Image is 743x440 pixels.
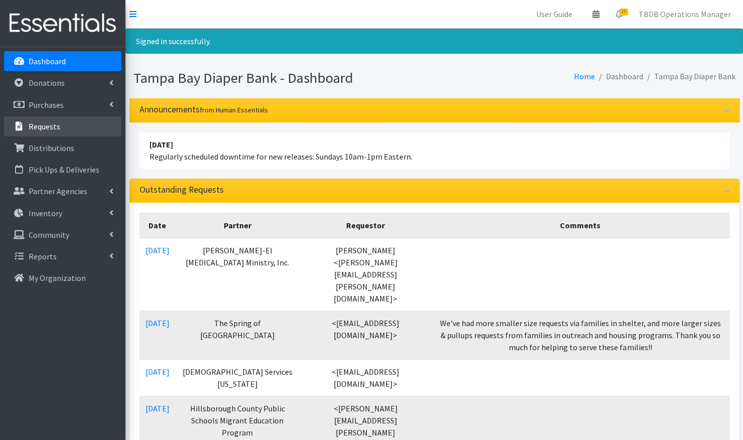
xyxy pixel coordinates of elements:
li: Dashboard [595,69,643,84]
li: Regularly scheduled downtime for new releases: Sundays 10am-1pm Eastern. [139,132,729,169]
a: Donations [4,73,121,93]
td: We've had more smaller size requests via families in shelter, and more larger sizes & pullups req... [431,311,729,359]
td: [DEMOGRAPHIC_DATA] Services [US_STATE] [176,359,300,396]
a: Dashboard [4,51,121,71]
p: Pick Ups & Deliveries [29,165,99,175]
a: Distributions [4,138,121,158]
p: Donations [29,78,65,88]
a: Inventory [4,203,121,223]
td: [PERSON_NAME] <[PERSON_NAME][EMAIL_ADDRESS][PERSON_NAME][DOMAIN_NAME]> [300,238,431,311]
p: My Organization [29,273,86,283]
strong: [DATE] [150,139,173,150]
a: 19 [608,4,631,24]
img: HumanEssentials [4,7,121,40]
li: Tampa Bay Diaper Bank [643,69,735,84]
h3: Outstanding Requests [139,185,224,195]
th: Date [139,213,176,238]
a: [DATE] [145,367,170,377]
a: Requests [4,116,121,136]
a: [DATE] [145,245,170,255]
th: Requestor [300,213,431,238]
th: Comments [431,213,729,238]
a: Pick Ups & Deliveries [4,160,121,180]
a: My Organization [4,268,121,288]
p: Reports [29,251,57,261]
a: Community [4,225,121,245]
a: User Guide [528,4,580,24]
p: Partner Agencies [29,186,87,196]
h1: Tampa Bay Diaper Bank - Dashboard [133,69,431,87]
td: [PERSON_NAME]-El [MEDICAL_DATA] Ministry, Inc. [176,238,300,311]
a: Partner Agencies [4,181,121,201]
td: The Spring of [GEOGRAPHIC_DATA] [176,311,300,359]
a: Home [574,71,595,81]
p: Distributions [29,143,74,153]
span: 19 [619,9,628,16]
a: Reports [4,246,121,266]
div: Signed in successfully. [125,29,743,54]
td: <[EMAIL_ADDRESS][DOMAIN_NAME]> [300,359,431,396]
h3: Announcements [139,104,268,115]
p: Requests [29,121,60,131]
a: [DATE] [145,403,170,413]
p: Community [29,230,69,240]
p: Purchases [29,100,64,110]
td: <[EMAIL_ADDRESS][DOMAIN_NAME]> [300,311,431,359]
p: Inventory [29,208,62,218]
a: TBDB Operations Manager [631,4,739,24]
p: Dashboard [29,56,66,66]
th: Partner [176,213,300,238]
a: Purchases [4,95,121,115]
small: from Human Essentials [200,105,268,114]
a: [DATE] [145,318,170,328]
